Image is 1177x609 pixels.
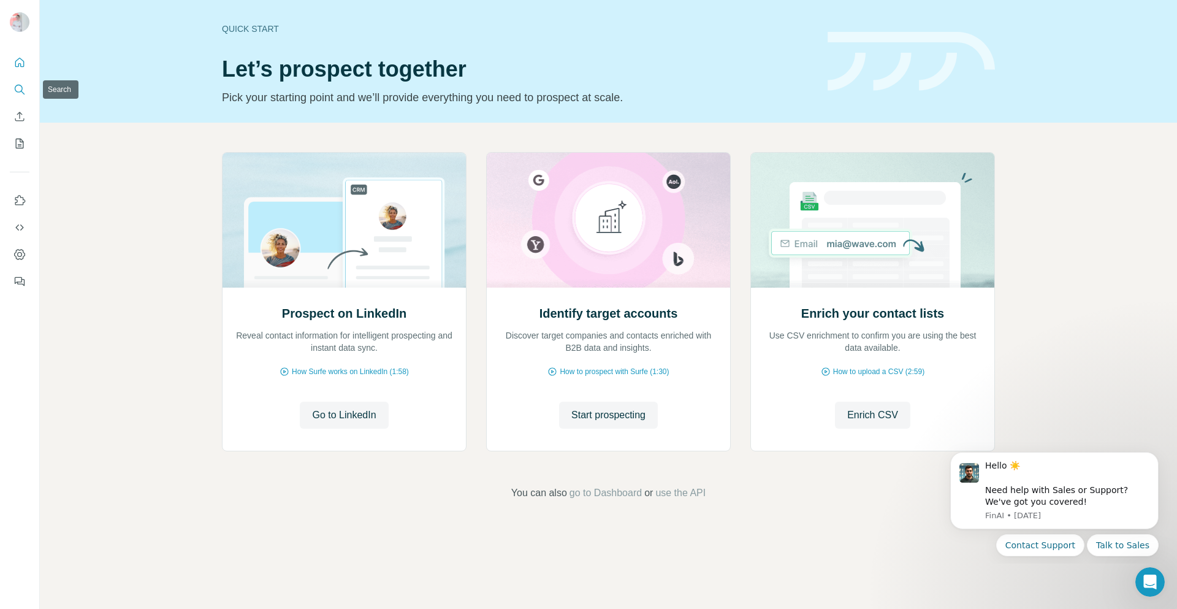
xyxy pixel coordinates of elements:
[10,52,29,74] button: Quick start
[499,329,718,354] p: Discover target companies and contacts enriched with B2B data and insights.
[644,486,653,500] span: or
[801,305,944,322] h2: Enrich your contact lists
[763,329,982,354] p: Use CSV enrichment to confirm you are using the best data available.
[222,89,813,106] p: Pick your starting point and we’ll provide everything you need to prospect at scale.
[10,105,29,128] button: Enrich CSV
[571,408,646,423] span: Start prospecting
[486,153,731,288] img: Identify target accounts
[300,402,388,429] button: Go to LinkedIn
[222,57,813,82] h1: Let’s prospect together
[655,486,706,500] button: use the API
[932,441,1177,564] iframe: Intercom notifications message
[560,366,669,377] span: How to prospect with Surfe (1:30)
[1135,567,1165,597] iframe: Intercom live chat
[511,486,567,500] span: You can also
[312,408,376,423] span: Go to LinkedIn
[10,216,29,239] button: Use Surfe API
[282,305,406,322] h2: Prospect on LinkedIn
[539,305,678,322] h2: Identify target accounts
[10,190,29,212] button: Use Surfe on LinkedIn
[222,153,467,288] img: Prospect on LinkedIn
[10,12,29,32] img: Avatar
[10,132,29,155] button: My lists
[847,408,898,423] span: Enrich CSV
[835,402,910,429] button: Enrich CSV
[828,32,995,91] img: banner
[10,79,29,101] button: Search
[833,366,924,377] span: How to upload a CSV (2:59)
[10,243,29,266] button: Dashboard
[559,402,658,429] button: Start prospecting
[750,153,995,288] img: Enrich your contact lists
[10,270,29,293] button: Feedback
[222,23,813,35] div: Quick start
[235,329,454,354] p: Reveal contact information for intelligent prospecting and instant data sync.
[292,366,409,377] span: How Surfe works on LinkedIn (1:58)
[569,486,642,500] button: go to Dashboard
